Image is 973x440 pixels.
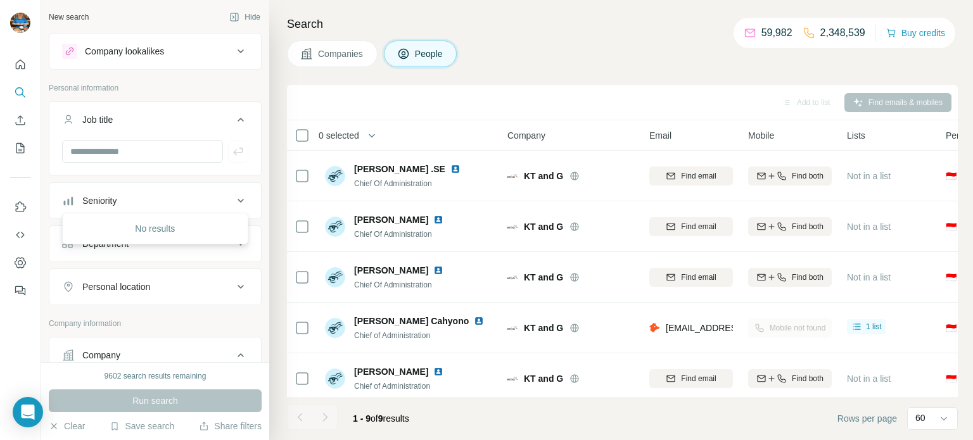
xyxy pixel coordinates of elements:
span: [PERSON_NAME] Cahyono [354,316,469,326]
button: My lists [10,137,30,160]
span: Companies [318,47,364,60]
button: Job title [49,104,261,140]
div: Personal location [82,280,150,293]
p: 60 [915,412,925,424]
span: Find both [792,373,824,384]
button: Enrich CSV [10,109,30,132]
div: 9602 search results remaining [105,370,207,382]
span: Find both [792,221,824,232]
button: Dashboard [10,251,30,274]
button: Clear [49,420,85,432]
img: Logo of KT and G [507,222,518,232]
span: 🇮🇩 [946,322,957,334]
button: Hide [220,8,269,27]
button: Find both [748,167,832,185]
button: Use Surfe API [10,223,30,246]
span: Find email [681,373,716,384]
button: Seniority [49,185,261,216]
img: LinkedIn logo [433,367,443,377]
span: Not in a list [847,374,891,384]
span: Rows per page [837,412,897,425]
img: provider hunter logo [649,322,659,334]
p: 2,348,539 [820,25,865,41]
img: LinkedIn logo [474,316,484,326]
img: Avatar [325,217,345,237]
span: 1 list [866,321,882,332]
h4: Search [287,15,958,33]
span: 🇮🇩 [946,271,957,284]
p: Company information [49,318,262,329]
div: Company lookalikes [85,45,164,58]
button: Personal location [49,272,261,302]
button: Find email [649,268,733,287]
div: Seniority [82,194,117,207]
span: 1 - 9 [353,413,371,424]
span: Find both [792,272,824,283]
img: LinkedIn logo [433,265,443,275]
span: Not in a list [847,222,891,232]
img: Avatar [325,166,345,186]
span: People [415,47,444,60]
span: 🇮🇩 [946,372,957,385]
div: No results [65,216,245,241]
img: Logo of KT and G [507,272,518,282]
span: Find email [681,170,716,182]
button: Use Surfe on LinkedIn [10,196,30,218]
div: New search [49,11,89,23]
span: Chief Of Administration [354,179,432,188]
span: Find email [681,221,716,232]
span: [PERSON_NAME] [354,215,428,225]
span: Find both [792,170,824,182]
span: KT and G [524,322,563,334]
button: Quick start [10,53,30,76]
button: Find email [649,217,733,236]
span: Mobile [748,129,774,142]
span: [PERSON_NAME] [354,365,428,378]
button: Find both [748,369,832,388]
button: Company lookalikes [49,36,261,66]
img: LinkedIn logo [433,215,443,225]
img: Avatar [325,267,345,287]
span: Find email [681,272,716,283]
button: Find email [649,167,733,185]
button: Find email [649,369,733,388]
span: KT and G [524,372,563,385]
button: Find both [748,217,832,236]
button: Search [10,81,30,104]
button: Company [49,340,261,375]
span: KT and G [524,220,563,233]
span: Lists [847,129,865,142]
span: 🇮🇩 [946,220,957,233]
img: Logo of KT and G [507,323,518,333]
span: Not in a list [847,272,891,282]
img: Avatar [325,318,345,338]
span: Chief Of Administration [354,230,432,239]
p: 59,982 [761,25,792,41]
span: Chief of Administration [354,331,430,340]
div: Job title [82,113,113,126]
span: Email [649,129,671,142]
span: KT and G [524,170,563,182]
button: Department [49,229,261,259]
span: Company [507,129,545,142]
img: Logo of KT and G [507,171,518,181]
span: Not in a list [847,171,891,181]
span: 9 [378,413,383,424]
span: of [371,413,378,424]
div: Company [82,349,120,361]
span: results [353,413,409,424]
span: 0 selected [319,129,359,142]
span: 🇮🇩 [946,170,957,182]
button: Save search [110,420,174,432]
button: Find both [748,268,832,287]
button: Buy credits [886,24,945,42]
div: Open Intercom Messenger [13,397,43,427]
img: LinkedIn logo [450,164,461,174]
span: [PERSON_NAME] .SE [354,164,445,174]
img: Avatar [325,368,345,389]
p: Personal information [49,82,262,94]
img: Avatar [10,13,30,33]
span: Chief of Administration [354,382,430,391]
button: Share filters [199,420,262,432]
button: Feedback [10,279,30,302]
